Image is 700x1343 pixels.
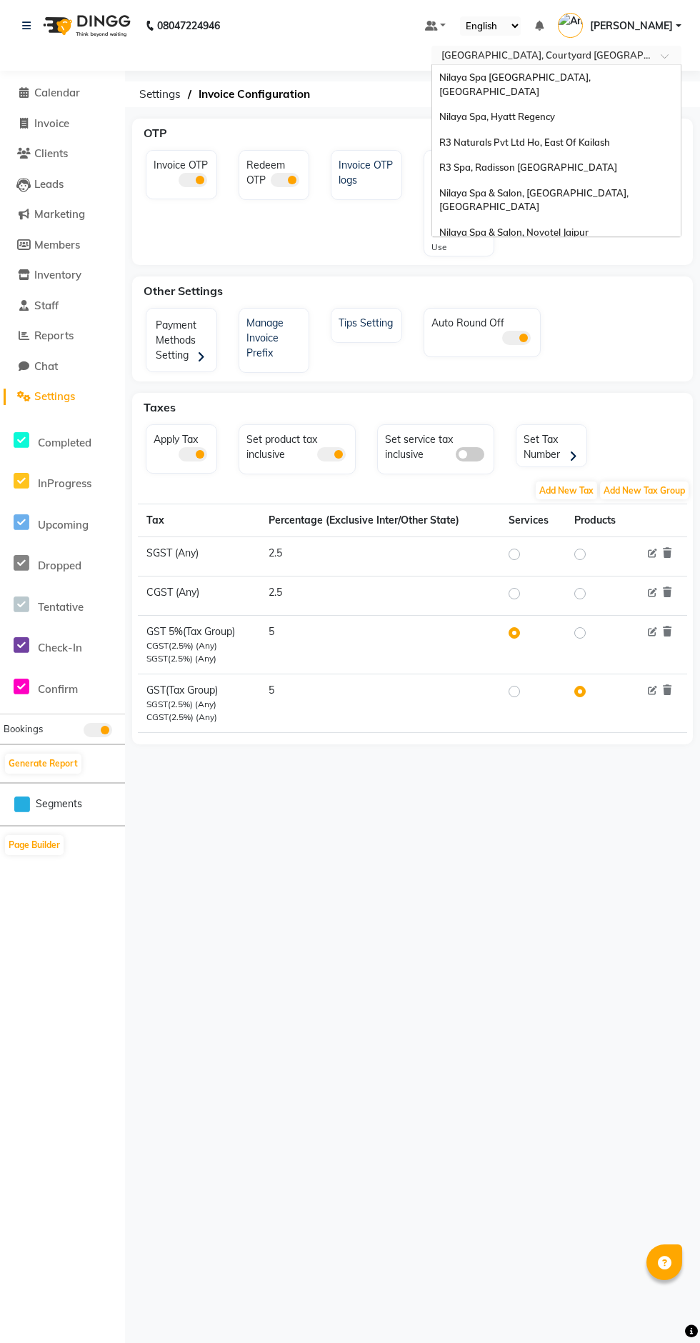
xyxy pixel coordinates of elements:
span: Members [34,238,80,251]
a: Chat [4,359,121,375]
a: Invoice OTP logs [331,154,401,188]
div: SGST(2.5%) (Any) [146,652,251,665]
span: Clients [34,146,68,160]
span: [PERSON_NAME] [590,19,673,34]
div: Redeem OTP [243,154,309,188]
ng-dropdown-panel: Options list [431,64,681,237]
td: 5 [260,616,500,674]
a: Manage Invoice Prefix [239,312,309,361]
span: Segments [36,797,82,812]
span: Staff [34,299,59,312]
span: Nilaya Spa & Salon, Novotel Jaipur [439,226,589,238]
a: Clients [4,146,121,162]
span: Invoice Configuration [191,81,317,107]
span: Add New Tax Group [600,481,689,499]
span: Upcoming [38,518,89,531]
span: Reports [34,329,74,342]
span: Nilaya Spa, Hyatt Regency [439,111,555,122]
iframe: chat widget [640,1286,686,1329]
span: R3 Naturals Pvt Ltd Ho, East Of Kailash [439,136,610,148]
a: Invoice [4,116,121,132]
div: CGST(2.5%) (Any) [146,711,251,724]
div: Payment Methods Setting [150,312,216,371]
span: Completed [38,436,91,449]
a: Marketing [4,206,121,223]
a: Calendar [4,85,121,101]
span: (Tax Group) [166,684,218,697]
span: InProgress [38,476,91,490]
td: GST 5% [138,616,260,674]
a: Add New Tax Group [599,484,690,496]
span: Nilaya Spa [GEOGRAPHIC_DATA], [GEOGRAPHIC_DATA] [439,71,593,97]
span: Confirm [38,682,78,696]
td: GST [138,674,260,733]
span: Bookings [4,723,43,734]
a: Tips Setting [331,312,401,331]
span: Invoice [34,116,69,130]
span: Settings [34,389,75,403]
a: Members [4,237,121,254]
td: SGST (Any) [138,537,260,576]
div: Tips Setting [335,312,401,331]
div: Invoice OTP [150,154,216,187]
span: Add New Tax [536,481,597,499]
a: Inventory [4,267,121,284]
span: Inventory [34,268,81,281]
td: 2.5 [260,537,500,576]
td: 2.5 [260,576,500,616]
div: Set Tax Number [520,429,586,465]
td: 5 [260,674,500,733]
span: Marketing [34,207,85,221]
th: Services [500,504,566,537]
span: R3 Spa, Radisson [GEOGRAPHIC_DATA] [439,161,617,173]
td: CGST (Any) [138,576,260,616]
a: Leads [4,176,121,193]
span: Leads [34,177,64,191]
button: Generate Report [5,754,81,774]
span: Calendar [34,86,80,99]
span: Nilaya Spa & Salon, [GEOGRAPHIC_DATA], [GEOGRAPHIC_DATA] [439,187,631,213]
span: Settings [132,81,188,107]
div: Set service tax inclusive [381,429,494,462]
th: Products [566,504,634,537]
div: Invoice OTP logs [335,154,401,188]
div: CGST(2.5%) (Any) [146,639,251,652]
img: logo [36,6,134,46]
div: Auto Round Off [428,312,540,345]
a: Reports [4,328,121,344]
span: Tentative [38,600,84,614]
a: Add New Tax [534,484,599,496]
span: Dropped [38,559,81,572]
img: Anubhav [558,13,583,38]
th: Tax [138,504,260,537]
div: Manage Invoice Prefix [243,312,309,361]
div: Set product tax inclusive [243,429,355,462]
th: Percentage (Exclusive Inter/Other State) [260,504,500,537]
a: Staff [4,298,121,314]
div: SGST(2.5%) (Any) [146,698,251,711]
div: Apply Tax [150,429,216,461]
b: 08047224946 [157,6,220,46]
a: Settings [4,389,121,405]
button: Page Builder [5,835,64,855]
span: (Tax Group) [183,625,235,638]
span: Chat [34,359,58,373]
span: Check-In [38,641,82,654]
